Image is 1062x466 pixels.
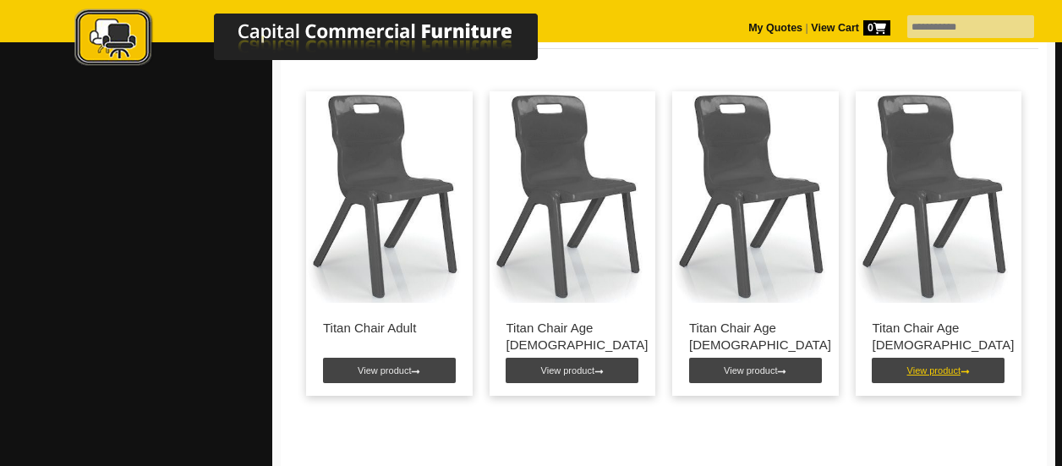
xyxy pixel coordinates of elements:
a: Capital Commercial Furniture Logo [28,8,620,75]
a: View Cart0 [808,22,890,34]
p: Titan Chair Age [DEMOGRAPHIC_DATA] [873,320,1005,354]
a: View product [689,358,822,383]
a: My Quotes [748,22,802,34]
span: 0 [863,20,890,36]
img: Titan Chair Age 7to9 [672,91,827,303]
p: Titan Chair Age [DEMOGRAPHIC_DATA] [689,320,822,354]
a: View product [506,358,638,383]
p: Titan Chair Age [DEMOGRAPHIC_DATA] [506,320,639,354]
a: View product [323,358,456,383]
img: Titan Chair Age 5to7 [490,91,644,303]
strong: View Cart [811,22,890,34]
img: Titan Chair Adult [306,91,461,303]
a: View product [872,358,1005,383]
p: Titan Chair Adult [323,320,456,337]
img: Capital Commercial Furniture Logo [28,8,620,70]
img: Titan Chair Age 9to13 [856,91,1010,303]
